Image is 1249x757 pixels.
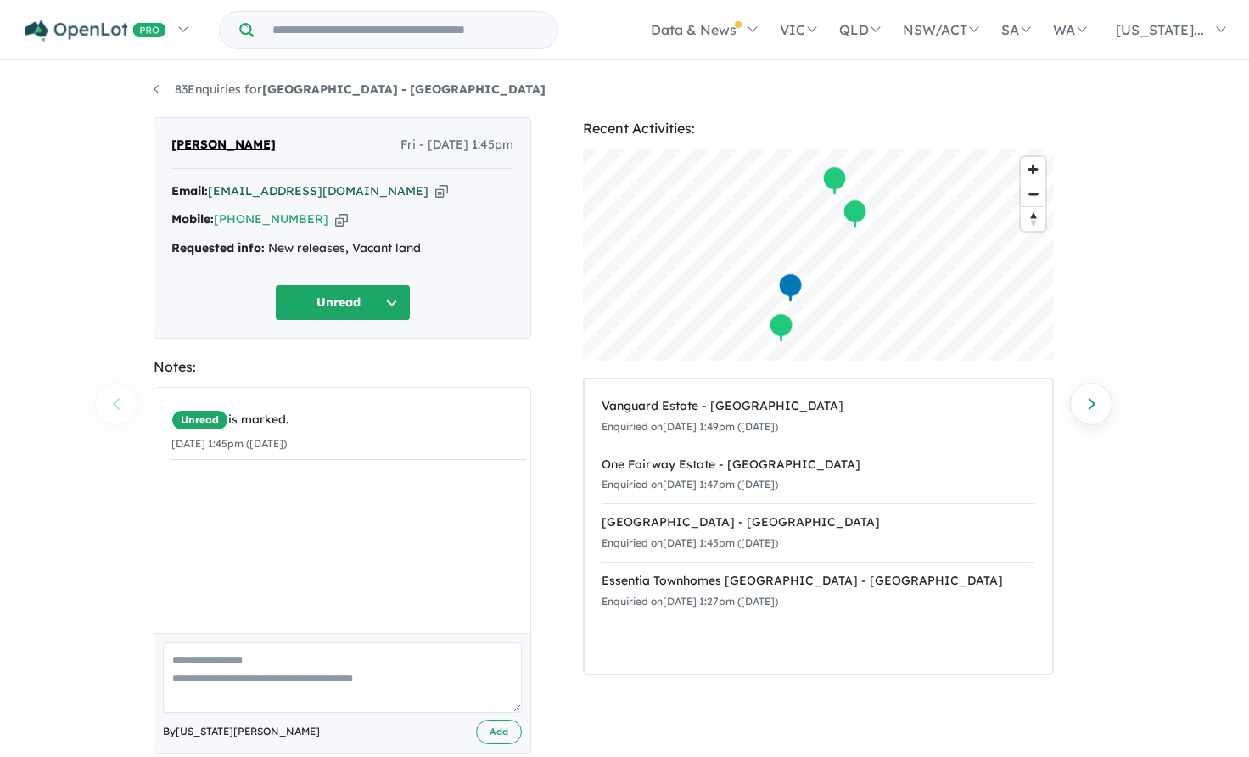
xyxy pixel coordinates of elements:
[822,165,848,197] div: Map marker
[154,80,1095,100] nav: breadcrumb
[171,135,276,155] span: [PERSON_NAME]
[335,210,348,228] button: Copy
[602,388,1035,446] a: Vanguard Estate - [GEOGRAPHIC_DATA]Enquiried on[DATE] 1:49pm ([DATE])
[154,356,531,378] div: Notes:
[1021,206,1045,231] button: Reset bearing to north
[602,446,1035,505] a: One Fairway Estate - [GEOGRAPHIC_DATA]Enquiried on[DATE] 1:47pm ([DATE])
[400,135,513,155] span: Fri - [DATE] 1:45pm
[214,211,328,227] a: [PHONE_NUMBER]
[602,396,1035,417] div: Vanguard Estate - [GEOGRAPHIC_DATA]
[602,562,1035,621] a: Essentia Townhomes [GEOGRAPHIC_DATA] - [GEOGRAPHIC_DATA]Enquiried on[DATE] 1:27pm ([DATE])
[602,513,1035,533] div: [GEOGRAPHIC_DATA] - [GEOGRAPHIC_DATA]
[171,240,265,255] strong: Requested info:
[1021,157,1045,182] button: Zoom in
[602,503,1035,563] a: [GEOGRAPHIC_DATA] - [GEOGRAPHIC_DATA]Enquiried on[DATE] 1:45pm ([DATE])
[778,272,804,304] div: Map marker
[171,183,208,199] strong: Email:
[602,455,1035,475] div: One Fairway Estate - [GEOGRAPHIC_DATA]
[154,81,546,97] a: 83Enquiries for[GEOGRAPHIC_DATA] - [GEOGRAPHIC_DATA]
[843,199,868,230] div: Map marker
[602,571,1035,592] div: Essentia Townhomes [GEOGRAPHIC_DATA] - [GEOGRAPHIC_DATA]
[171,437,287,450] small: [DATE] 1:45pm ([DATE])
[257,12,554,48] input: Try estate name, suburb, builder or developer
[435,182,448,200] button: Copy
[1021,182,1045,206] button: Zoom out
[275,284,411,321] button: Unread
[208,183,428,199] a: [EMAIL_ADDRESS][DOMAIN_NAME]
[602,536,778,549] small: Enquiried on [DATE] 1:45pm ([DATE])
[583,149,1054,361] canvas: Map
[171,410,526,430] div: is marked.
[1021,207,1045,231] span: Reset bearing to north
[171,410,228,430] span: Unread
[1116,21,1204,38] span: [US_STATE]...
[602,478,778,491] small: Enquiried on [DATE] 1:47pm ([DATE])
[171,238,513,259] div: New releases, Vacant land
[171,211,214,227] strong: Mobile:
[25,20,166,42] img: Openlot PRO Logo White
[583,117,1054,140] div: Recent Activities:
[602,420,778,433] small: Enquiried on [DATE] 1:49pm ([DATE])
[602,595,778,608] small: Enquiried on [DATE] 1:27pm ([DATE])
[262,81,546,97] strong: [GEOGRAPHIC_DATA] - [GEOGRAPHIC_DATA]
[476,720,522,744] button: Add
[163,723,320,740] span: By [US_STATE][PERSON_NAME]
[769,312,794,344] div: Map marker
